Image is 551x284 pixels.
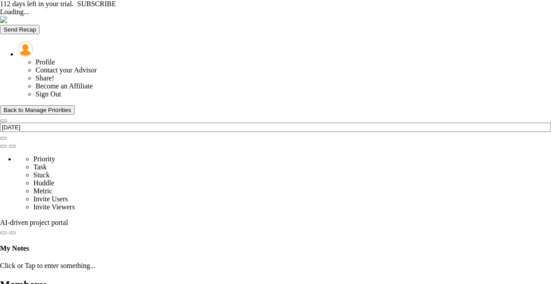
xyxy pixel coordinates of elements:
span: Send Recap [4,26,36,33]
span: Task [33,163,47,171]
span: Sign Out [36,90,61,98]
span: Contact your Advisor [36,66,97,74]
span: Profile [36,58,55,66]
span: Invite Viewers [33,203,75,211]
span: Stuck [33,171,49,179]
div: Back to Manage Priorities [4,107,71,113]
span: Share! [36,74,54,82]
img: 157261.Person.photo [18,41,33,56]
span: Become an Affiliate [36,82,93,90]
span: Metric [33,187,52,195]
span: Huddle [33,179,54,187]
span: Priority [33,155,55,163]
span: Invite Users [33,195,68,203]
